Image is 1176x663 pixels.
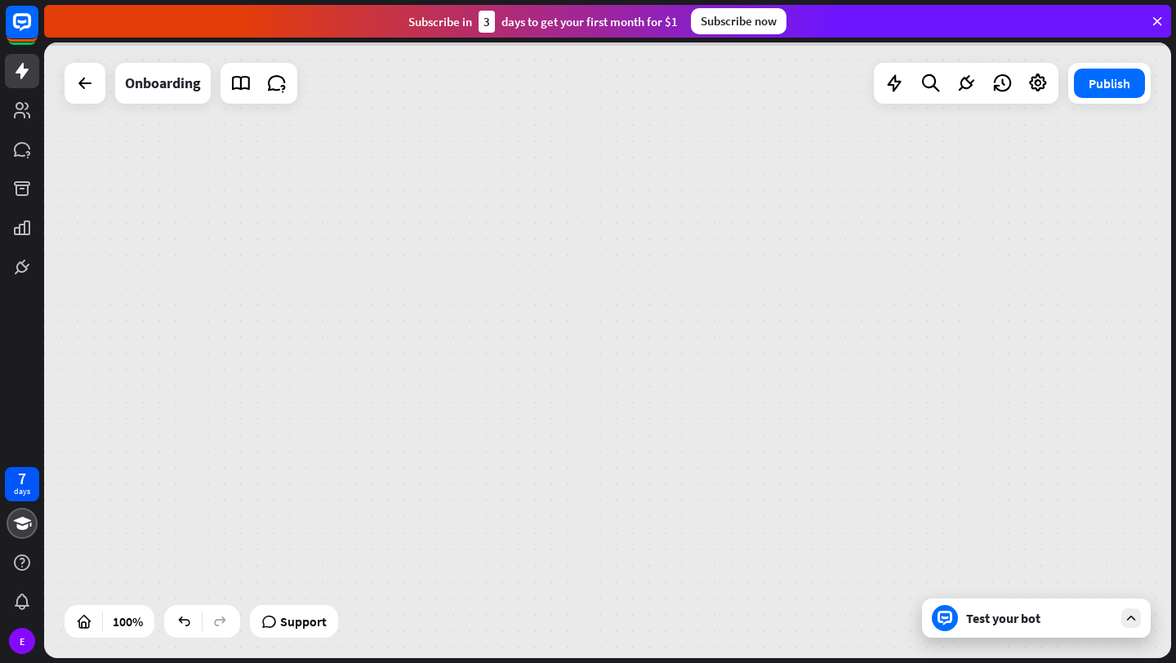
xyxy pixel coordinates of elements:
[5,467,39,501] a: 7 days
[9,628,35,654] div: E
[408,11,678,33] div: Subscribe in days to get your first month for $1
[691,8,786,34] div: Subscribe now
[14,486,30,497] div: days
[18,471,26,486] div: 7
[479,11,495,33] div: 3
